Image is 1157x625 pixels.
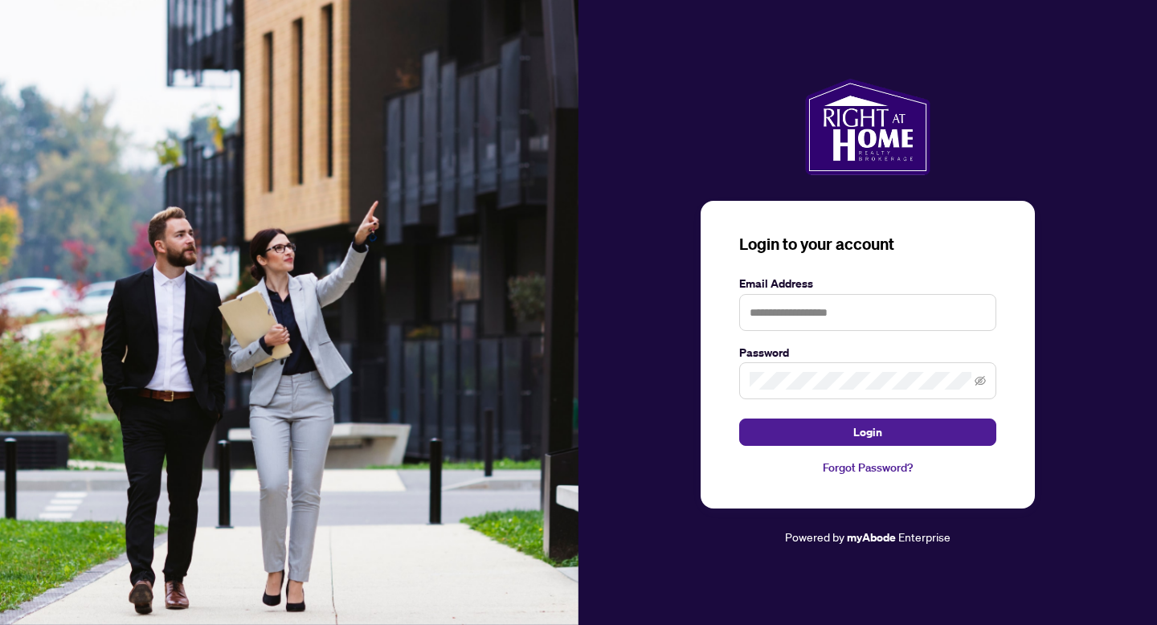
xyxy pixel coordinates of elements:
span: Enterprise [898,529,951,544]
span: eye-invisible [975,375,986,386]
label: Email Address [739,275,996,292]
a: Forgot Password? [739,459,996,476]
h3: Login to your account [739,233,996,255]
button: Login [739,419,996,446]
span: Login [853,419,882,445]
label: Password [739,344,996,362]
img: ma-logo [805,79,930,175]
a: myAbode [847,529,896,546]
span: Powered by [785,529,844,544]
